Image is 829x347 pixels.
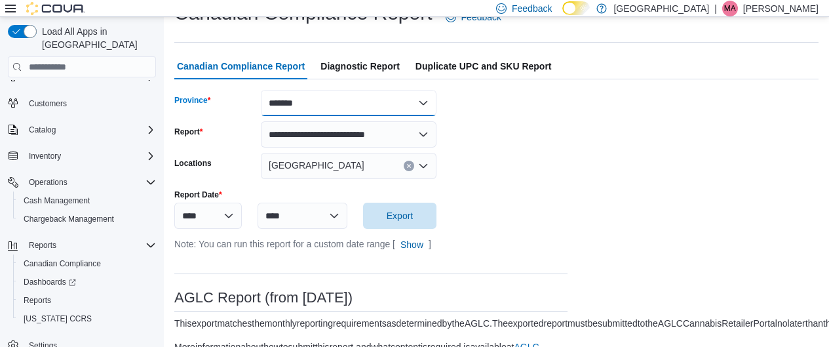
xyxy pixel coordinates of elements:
span: Canadian Compliance Report [177,53,305,79]
span: Cash Management [18,193,156,209]
span: Reports [24,295,51,306]
span: Inventory [24,148,156,164]
label: Report [174,127,202,137]
span: Canadian Compliance [24,258,101,269]
label: Report Date [174,190,222,200]
a: Canadian Compliance [18,256,106,272]
button: Cash Management [13,192,161,210]
p: [PERSON_NAME] [743,1,819,16]
p: [GEOGRAPHIC_DATA] [613,1,709,16]
a: Cash Management [18,193,95,209]
span: MA [724,1,736,16]
span: Duplicate UPC and SKU Report [415,53,552,79]
button: Open list of options [418,161,429,171]
button: Catalog [3,121,161,139]
button: Chargeback Management [13,210,161,228]
span: Cash Management [24,195,90,206]
span: Diagnostic Report [320,53,400,79]
button: Inventory [3,147,161,165]
span: Canadian Compliance [18,256,156,272]
a: [US_STATE] CCRS [18,311,97,327]
button: Reports [3,236,161,255]
span: Operations [24,174,156,190]
span: Feedback [512,2,552,15]
button: Show [395,232,429,258]
button: Canadian Compliance [13,255,161,273]
span: Chargeback Management [18,211,156,227]
span: Operations [29,177,67,188]
img: Cova [26,2,85,15]
label: Locations [174,158,212,169]
a: Chargeback Management [18,211,119,227]
button: Operations [24,174,73,190]
span: Dashboards [18,274,156,290]
span: Export [387,209,413,222]
span: Customers [24,95,156,112]
button: Catalog [24,122,61,138]
a: Dashboards [18,274,81,290]
span: Chargeback Management [24,214,114,224]
button: Inventory [24,148,66,164]
span: Reports [18,293,156,308]
span: Reports [24,237,156,253]
span: Catalog [24,122,156,138]
button: Reports [24,237,62,253]
button: [US_STATE] CCRS [13,310,161,328]
span: Load All Apps in [GEOGRAPHIC_DATA] [37,25,156,51]
span: Feedback [461,10,501,24]
span: [GEOGRAPHIC_DATA] [269,157,364,173]
button: Reports [13,291,161,310]
a: Dashboards [13,273,161,291]
span: [US_STATE] CCRS [24,314,92,324]
span: Dark Mode [562,15,563,16]
button: Export [363,203,436,229]
div: Note: You can run this report for a custom date range [ ] [174,232,436,258]
span: Customers [29,98,67,109]
span: Reports [29,240,56,251]
label: Province [174,95,210,106]
a: Reports [18,293,56,308]
span: Show [400,238,423,251]
button: Customers [3,94,161,113]
span: Catalog [29,125,56,135]
a: Customers [24,96,72,112]
div: Mohsin Aslam [722,1,738,16]
p: | [714,1,717,16]
span: Inventory [29,151,61,161]
button: Clear input [404,161,414,171]
span: Dashboards [24,277,76,287]
span: Washington CCRS [18,311,156,327]
a: Feedback [440,4,507,30]
input: Dark Mode [562,1,590,15]
button: Operations [3,173,161,192]
h3: AGLC Report (from [DATE]) [174,290,568,306]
